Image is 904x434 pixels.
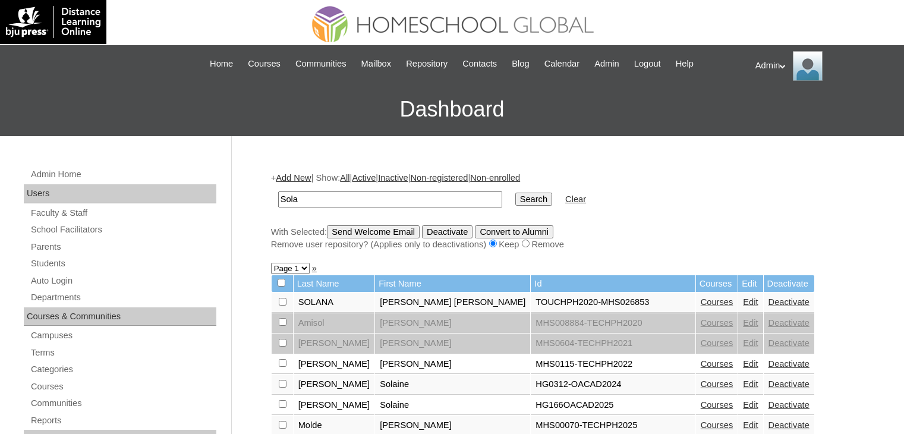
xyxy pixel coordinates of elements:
td: [PERSON_NAME] [375,354,530,375]
a: Deactivate [768,318,809,328]
a: Clear [565,194,586,204]
td: Courses [696,275,738,293]
a: Edit [743,297,758,307]
a: Students [30,256,216,271]
div: Admin [755,51,892,81]
span: Admin [594,57,619,71]
span: Mailbox [361,57,392,71]
td: MHS0604-TECHPH2021 [531,334,695,354]
input: Convert to Alumni [475,225,553,238]
span: Home [210,57,233,71]
a: Deactivate [768,359,809,369]
img: logo-white.png [6,6,100,38]
a: Courses [701,400,733,410]
a: Categories [30,362,216,377]
td: Id [531,275,695,293]
a: Edit [743,338,758,348]
td: [PERSON_NAME] [294,354,375,375]
span: Communities [295,57,347,71]
a: Deactivate [768,420,809,430]
a: Edit [743,359,758,369]
td: Solaine [375,375,530,395]
td: Last Name [294,275,375,293]
a: Active [352,173,376,183]
div: Courses & Communities [24,307,216,326]
a: Communities [289,57,352,71]
span: Contacts [462,57,497,71]
a: Inactive [378,173,408,183]
a: Edit [743,379,758,389]
a: All [340,173,349,183]
a: Edit [743,420,758,430]
input: Send Welcome Email [327,225,420,238]
span: Help [676,57,694,71]
a: Deactivate [768,379,809,389]
td: [PERSON_NAME] [PERSON_NAME] [375,293,530,313]
td: [PERSON_NAME] [294,395,375,416]
a: Courses [701,297,733,307]
a: Non-enrolled [470,173,520,183]
a: Contacts [456,57,503,71]
a: » [312,263,317,273]
a: Deactivate [768,338,809,348]
td: MHS008884-TECHPH2020 [531,313,695,334]
a: Departments [30,290,216,305]
span: Repository [406,57,448,71]
td: [PERSON_NAME] [294,375,375,395]
td: Amisol [294,313,375,334]
a: Courses [701,318,733,328]
span: Calendar [544,57,579,71]
div: With Selected: [271,225,859,251]
td: First Name [375,275,530,293]
td: [PERSON_NAME] [375,313,530,334]
td: Edit [738,275,763,293]
td: [PERSON_NAME] [294,334,375,354]
td: Solaine [375,395,530,416]
td: HG0312-OACAD2024 [531,375,695,395]
td: MHS0115-TECHPH2022 [531,354,695,375]
td: HG166OACAD2025 [531,395,695,416]
h3: Dashboard [6,83,898,136]
a: Courses [701,379,733,389]
a: Deactivate [768,297,809,307]
a: Non-registered [410,173,468,183]
a: Courses [242,57,286,71]
a: Home [204,57,239,71]
td: TOUCHPH2020-MHS026853 [531,293,695,313]
td: Deactivate [764,275,814,293]
div: Users [24,184,216,203]
span: Blog [512,57,529,71]
div: + | Show: | | | | [271,172,859,250]
a: Reports [30,413,216,428]
a: Terms [30,345,216,360]
a: Courses [701,359,733,369]
input: Deactivate [422,225,473,238]
td: SOLANA [294,293,375,313]
a: Logout [628,57,667,71]
a: Parents [30,240,216,254]
a: Communities [30,396,216,411]
a: Calendar [538,57,585,71]
a: Auto Login [30,273,216,288]
div: Remove user repository? (Applies only to deactivations) Keep Remove [271,238,859,251]
a: Edit [743,318,758,328]
span: Courses [248,57,281,71]
a: Campuses [30,328,216,343]
a: School Facilitators [30,222,216,237]
a: Blog [506,57,535,71]
a: Courses [30,379,216,394]
input: Search [515,193,552,206]
a: Repository [400,57,453,71]
a: Mailbox [355,57,398,71]
a: Edit [743,400,758,410]
a: Faculty & Staff [30,206,216,221]
a: Add New [276,173,311,183]
a: Admin [588,57,625,71]
a: Deactivate [768,400,809,410]
a: Help [670,57,700,71]
td: [PERSON_NAME] [375,334,530,354]
input: Search [278,191,502,207]
a: Admin Home [30,167,216,182]
span: Logout [634,57,661,71]
img: Admin Homeschool Global [793,51,823,81]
